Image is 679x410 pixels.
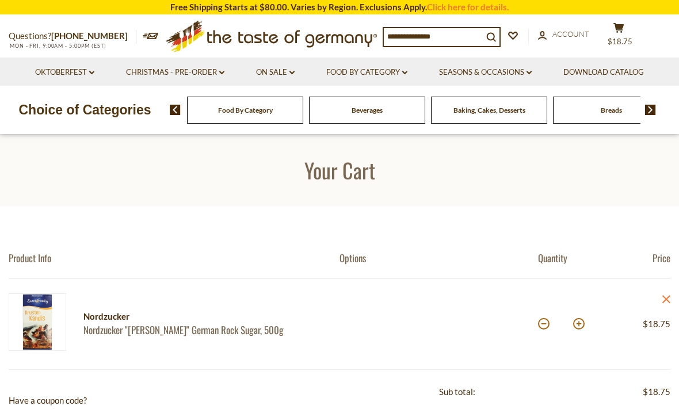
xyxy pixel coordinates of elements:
[9,293,66,351] img: Nordzucker "Kandis" German Rock Sugar, 500g
[439,386,475,397] span: Sub total:
[9,393,241,408] p: Have a coupon code?
[339,252,538,264] div: Options
[538,252,604,264] div: Quantity
[643,385,670,399] span: $18.75
[35,66,94,79] a: Oktoberfest
[643,319,670,329] span: $18.75
[552,29,589,39] span: Account
[9,252,339,264] div: Product Info
[563,66,644,79] a: Download Catalog
[538,28,589,41] a: Account
[218,106,273,114] a: Food By Category
[645,105,656,115] img: next arrow
[126,66,224,79] a: Christmas - PRE-ORDER
[427,2,509,12] a: Click here for details.
[601,22,636,51] button: $18.75
[256,66,295,79] a: On Sale
[170,105,181,115] img: previous arrow
[352,106,383,114] a: Beverages
[9,29,136,44] p: Questions?
[604,252,670,264] div: Price
[453,106,525,114] a: Baking, Cakes, Desserts
[439,66,532,79] a: Seasons & Occasions
[9,43,106,49] span: MON - FRI, 9:00AM - 5:00PM (EST)
[608,37,632,46] span: $18.75
[83,309,319,324] div: Nordzucker
[83,324,319,336] a: Nordzucker "[PERSON_NAME]" German Rock Sugar, 500g
[326,66,407,79] a: Food By Category
[36,157,643,183] h1: Your Cart
[51,30,128,41] a: [PHONE_NUMBER]
[601,106,622,114] a: Breads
